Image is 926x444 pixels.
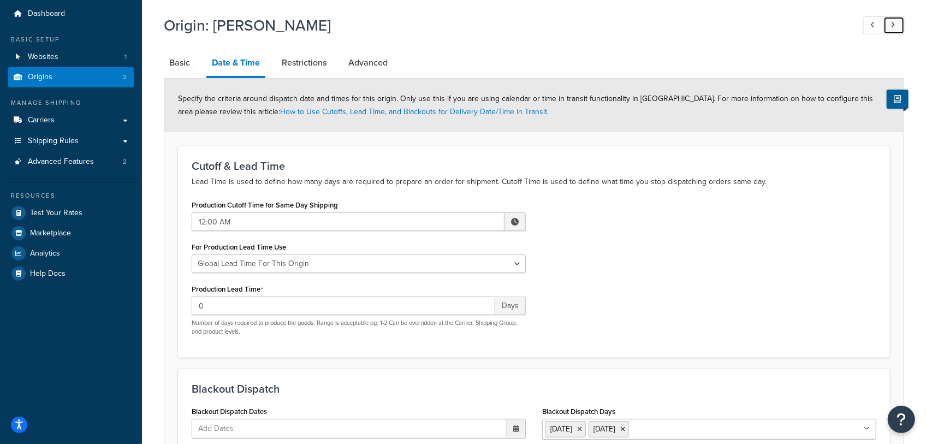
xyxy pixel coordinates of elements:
[28,52,58,62] span: Websites
[8,191,134,200] div: Resources
[8,35,134,44] div: Basic Setup
[28,9,65,19] span: Dashboard
[192,407,267,416] label: Blackout Dispatch Dates
[164,15,843,36] h1: Origin: [PERSON_NAME]
[28,73,52,82] span: Origins
[8,244,134,263] a: Analytics
[550,423,572,435] span: [DATE]
[28,157,94,167] span: Advanced Features
[164,50,195,76] a: Basic
[192,319,526,336] p: Number of days required to produce the goods. Range is acceptable eg. 1-2 Can be overridden at th...
[883,16,905,34] a: Next Record
[8,47,134,67] a: Websites1
[8,47,134,67] li: Websites
[542,407,615,416] label: Blackout Dispatch Days
[343,50,393,76] a: Advanced
[192,201,338,209] label: Production Cutoff Time for Same Day Shipping
[192,243,286,251] label: For Production Lead Time Use
[8,264,134,283] a: Help Docs
[8,152,134,172] a: Advanced Features2
[495,297,526,315] span: Days
[280,106,547,117] a: How to Use Cutoffs, Lead Time, and Blackouts for Delivery Date/Time in Transit
[178,93,873,117] span: Specify the criteria around dispatch date and times for this origin. Only use this if you are usi...
[888,406,915,433] button: Open Resource Center
[192,160,876,172] h3: Cutoff & Lead Time
[8,110,134,131] a: Carriers
[123,73,127,82] span: 2
[30,249,60,258] span: Analytics
[192,383,876,395] h3: Blackout Dispatch
[206,50,265,78] a: Date & Time
[30,209,82,218] span: Test Your Rates
[8,131,134,151] a: Shipping Rules
[8,203,134,223] a: Test Your Rates
[8,4,134,24] a: Dashboard
[28,116,55,125] span: Carriers
[8,223,134,243] a: Marketplace
[192,285,263,294] label: Production Lead Time
[30,269,66,279] span: Help Docs
[195,419,247,438] span: Add Dates
[192,175,876,188] p: Lead Time is used to define how many days are required to prepare an order for shipment. Cutoff T...
[30,229,71,238] span: Marketplace
[887,90,909,109] button: Show Help Docs
[593,423,615,435] span: [DATE]
[123,157,127,167] span: 2
[124,52,127,62] span: 1
[8,98,134,108] div: Manage Shipping
[28,137,79,146] span: Shipping Rules
[863,16,885,34] a: Previous Record
[8,67,134,87] li: Origins
[276,50,332,76] a: Restrictions
[8,152,134,172] li: Advanced Features
[8,67,134,87] a: Origins2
